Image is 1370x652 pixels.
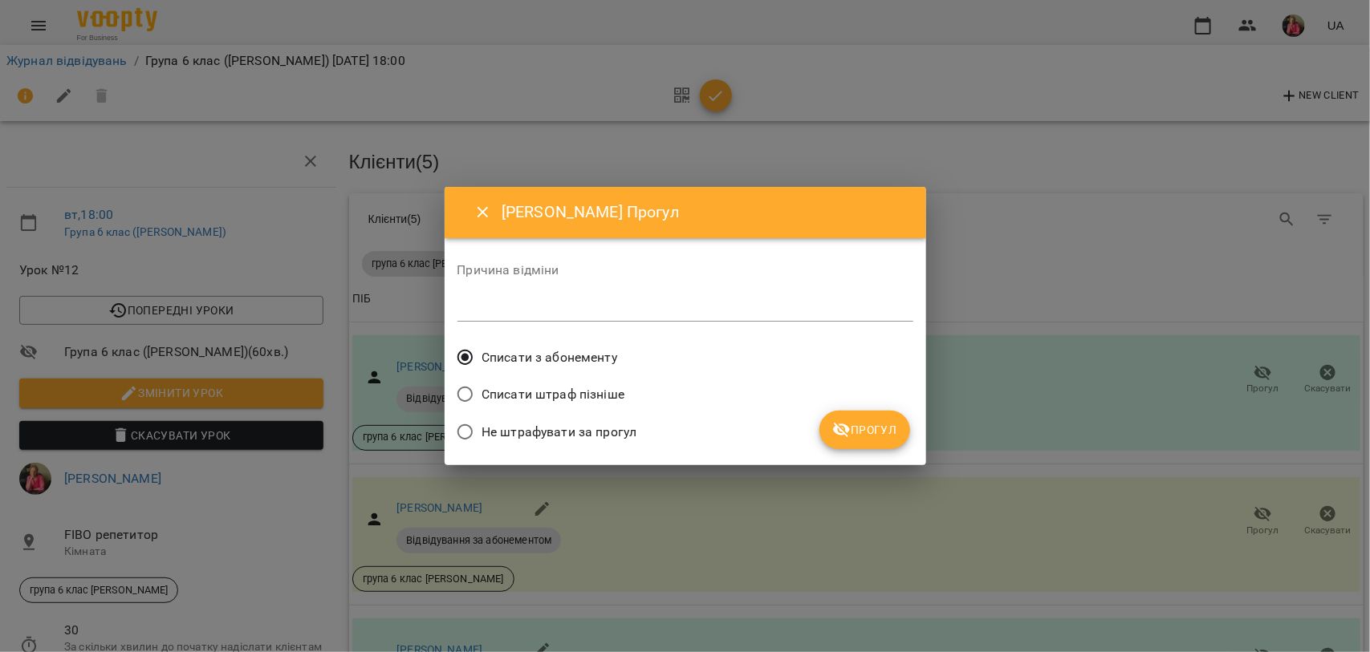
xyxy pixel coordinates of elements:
[819,411,910,449] button: Прогул
[482,348,617,367] span: Списати з абонементу
[482,423,636,442] span: Не штрафувати за прогул
[502,200,906,225] h6: [PERSON_NAME] Прогул
[464,193,502,232] button: Close
[457,264,913,277] label: Причина відміни
[482,385,624,404] span: Списати штраф пізніше
[832,420,897,439] span: Прогул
